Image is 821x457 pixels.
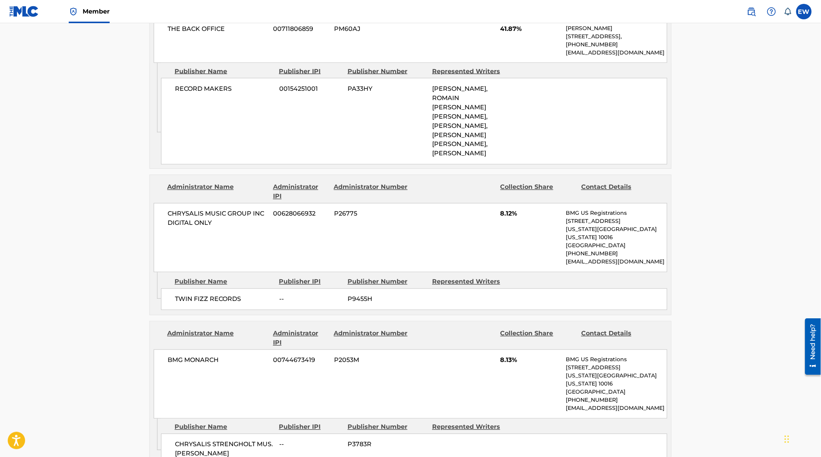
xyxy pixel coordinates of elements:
[566,258,667,266] p: [EMAIL_ADDRESS][DOMAIN_NAME]
[432,277,511,287] div: Represented Writers
[175,84,273,93] span: RECORD MAKERS
[432,67,511,76] div: Represented Writers
[767,7,776,16] img: help
[744,4,759,19] a: Public Search
[566,388,667,396] p: [GEOGRAPHIC_DATA]
[348,423,426,432] div: Publisher Number
[566,41,667,49] p: [PHONE_NUMBER]
[273,24,328,34] span: 00711806859
[785,428,789,451] div: Drag
[167,329,267,348] div: Administrator Name
[566,217,667,226] p: [STREET_ADDRESS]
[279,67,342,76] div: Publisher IPI
[348,295,426,304] span: P9455H
[566,404,667,413] p: [EMAIL_ADDRESS][DOMAIN_NAME]
[348,277,426,287] div: Publisher Number
[432,423,511,432] div: Represented Writers
[796,4,812,19] div: User Menu
[279,277,342,287] div: Publisher IPI
[334,209,409,219] span: P26775
[279,84,342,93] span: 00154251001
[566,250,667,258] p: [PHONE_NUMBER]
[279,295,342,304] span: --
[348,84,426,93] span: PA33HY
[273,329,328,348] div: Administrator IPI
[175,67,273,76] div: Publisher Name
[273,183,328,201] div: Administrator IPI
[273,356,328,365] span: 00744673419
[334,356,409,365] span: P2053M
[566,49,667,57] p: [EMAIL_ADDRESS][DOMAIN_NAME]
[348,440,426,449] span: P3783R
[566,242,667,250] p: [GEOGRAPHIC_DATA]
[500,356,560,365] span: 8.13%
[168,24,268,34] span: THE BACK OFFICE
[175,295,273,304] span: TWIN FIZZ RECORDS
[566,32,667,41] p: [STREET_ADDRESS],
[500,183,575,201] div: Collection Share
[581,329,656,348] div: Contact Details
[782,420,821,457] iframe: Chat Widget
[279,440,342,449] span: --
[566,396,667,404] p: [PHONE_NUMBER]
[334,329,409,348] div: Administrator Number
[69,7,78,16] img: Top Rightsholder
[566,24,667,32] p: [PERSON_NAME]
[566,372,667,388] p: [US_STATE][GEOGRAPHIC_DATA][US_STATE] 10016
[566,356,667,364] p: BMG US Registrations
[9,6,39,17] img: MLC Logo
[784,8,792,15] div: Notifications
[175,423,273,432] div: Publisher Name
[747,7,756,16] img: search
[175,277,273,287] div: Publisher Name
[279,423,342,432] div: Publisher IPI
[799,316,821,378] iframe: Resource Center
[348,67,426,76] div: Publisher Number
[83,7,110,16] span: Member
[500,329,575,348] div: Collection Share
[168,209,268,228] span: CHRYSALIS MUSIC GROUP INC DIGITAL ONLY
[432,85,488,157] span: [PERSON_NAME], ROMAIN [PERSON_NAME] [PERSON_NAME], [PERSON_NAME], [PERSON_NAME] [PERSON_NAME], [P...
[581,183,656,201] div: Contact Details
[500,209,560,219] span: 8.12%
[334,24,409,34] span: PM60AJ
[168,356,268,365] span: BMG MONARCH
[566,226,667,242] p: [US_STATE][GEOGRAPHIC_DATA][US_STATE] 10016
[566,209,667,217] p: BMG US Registrations
[764,4,779,19] div: Help
[334,183,409,201] div: Administrator Number
[167,183,267,201] div: Administrator Name
[566,364,667,372] p: [STREET_ADDRESS]
[500,24,560,34] span: 41.87%
[273,209,328,219] span: 00628066932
